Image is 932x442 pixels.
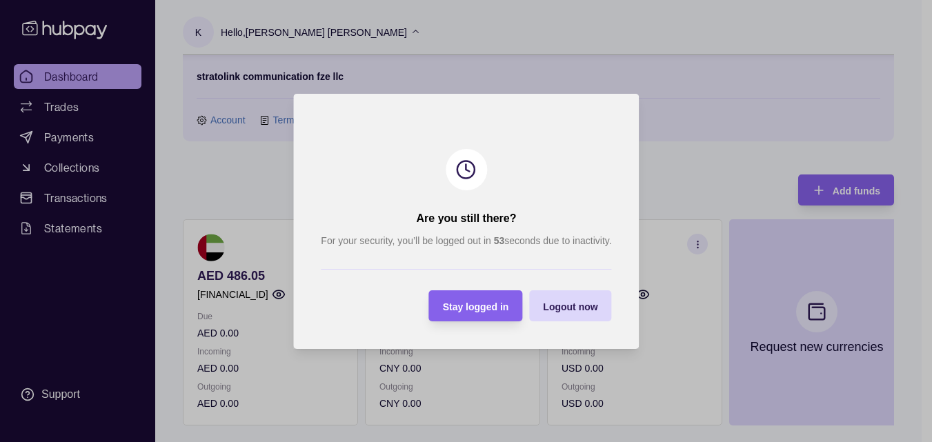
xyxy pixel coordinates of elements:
[321,233,611,248] p: For your security, you’ll be logged out in seconds due to inactivity.
[428,290,522,321] button: Stay logged in
[529,290,611,321] button: Logout now
[493,235,504,246] strong: 53
[543,301,597,312] span: Logout now
[442,301,508,312] span: Stay logged in
[416,211,516,226] h2: Are you still there?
